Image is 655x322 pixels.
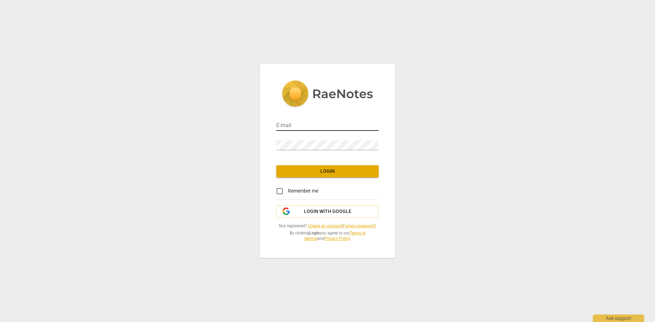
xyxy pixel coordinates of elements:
[304,208,351,215] span: Login with Google
[276,205,379,218] button: Login with Google
[309,231,320,235] b: Login
[343,224,376,228] a: Forgot password?
[593,315,644,322] div: Ask support
[308,224,342,228] a: Create an account
[288,187,318,195] span: Remember me
[282,168,373,175] span: Login
[324,236,350,241] a: Privacy Policy
[304,231,366,241] a: Terms of Service
[276,165,379,178] button: Login
[282,80,373,108] img: 5ac2273c67554f335776073100b6d88f.svg
[276,230,379,242] span: By clicking you agree to our and .
[276,223,379,229] span: Not registered? |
